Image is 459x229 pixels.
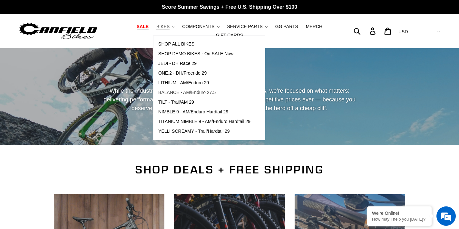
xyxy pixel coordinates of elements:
[357,24,374,38] input: Search
[156,24,170,29] span: BIKES
[224,22,270,31] button: SERVICE PARTS
[21,32,37,48] img: d_696896380_company_1647369064580_696896380
[18,21,98,41] img: Canfield Bikes
[98,87,361,121] p: While the industry spirals into fire sales and factory closeouts, we’re focused on what matters: ...
[7,36,17,45] div: Navigation go back
[213,31,247,40] a: GIFT CARDS
[153,88,255,98] a: BALANCE - AM/Enduro 27.5
[158,80,209,86] span: LITHIUM - AM/Enduro 29
[158,129,230,134] span: YELLI SCREAMY - Trail/Hardtail 29
[158,99,194,105] span: TILT - Trail/AM 29
[158,61,197,66] span: JEDI - DH Race 29
[303,22,326,31] a: MERCH
[153,22,178,31] button: BIKES
[182,24,214,29] span: COMPONENTS
[133,22,152,31] a: SALE
[153,98,255,107] a: TILT - Trail/AM 29
[158,70,207,76] span: ONE.2 - DH/Freeride 29
[153,49,255,59] a: SHOP DEMO BIKES - On SALE Now!
[216,33,243,38] span: GIFT CARDS
[153,117,255,127] a: TITANIUM NIMBLE 9 - AM/Enduro Hardtail 29
[153,68,255,78] a: ONE.2 - DH/Freeride 29
[54,163,405,176] h2: SHOP DEALS + FREE SHIPPING
[179,22,222,31] button: COMPONENTS
[153,127,255,136] a: YELLI SCREAMY - Trail/Hardtail 29
[272,22,301,31] a: GG PARTS
[372,211,427,216] div: We're Online!
[153,78,255,88] a: LITHIUM - AM/Enduro 29
[372,217,427,222] p: How may I help you today?
[306,24,322,29] span: MERCH
[158,41,194,47] span: SHOP ALL BIKES
[106,3,121,19] div: Minimize live chat window
[3,157,123,180] textarea: Type your message and hit 'Enter'
[227,24,262,29] span: SERVICE PARTS
[158,109,228,115] span: NIMBLE 9 - AM/Enduro Hardtail 29
[43,36,118,45] div: Chat with us now
[37,72,89,137] span: We're online!
[158,119,250,124] span: TITANIUM NIMBLE 9 - AM/Enduro Hardtail 29
[153,39,255,49] a: SHOP ALL BIKES
[275,24,298,29] span: GG PARTS
[54,72,405,84] h2: REAL DEALS
[153,59,255,68] a: JEDI - DH Race 29
[153,107,255,117] a: NIMBLE 9 - AM/Enduro Hardtail 29
[158,90,216,95] span: BALANCE - AM/Enduro 27.5
[158,51,235,57] span: SHOP DEMO BIKES - On SALE Now!
[137,24,149,29] span: SALE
